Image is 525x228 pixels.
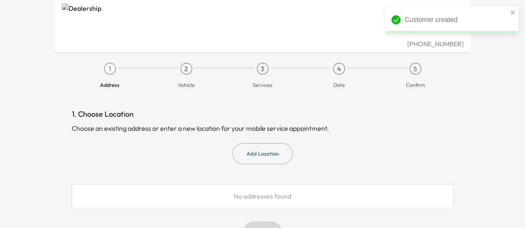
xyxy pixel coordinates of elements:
[181,63,192,74] div: 2
[386,7,518,33] div: Customer created
[253,81,272,89] span: Services
[257,63,269,74] div: 3
[62,39,464,49] div: [PHONE_NUMBER]
[178,81,195,89] span: Vehicle
[333,63,345,74] div: 4
[510,9,516,16] button: close
[406,81,425,89] span: Confirm
[104,63,116,74] div: 1
[232,143,293,164] button: Add Location
[100,81,120,89] span: Address
[72,123,454,133] div: Choose an existing address or enter a new location for your mobile service appointment.
[333,81,345,89] span: Date
[410,63,421,74] div: 5
[62,3,464,39] img: Dealership
[234,192,291,200] span: No addresses found
[72,108,454,120] h1: 1. Choose Location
